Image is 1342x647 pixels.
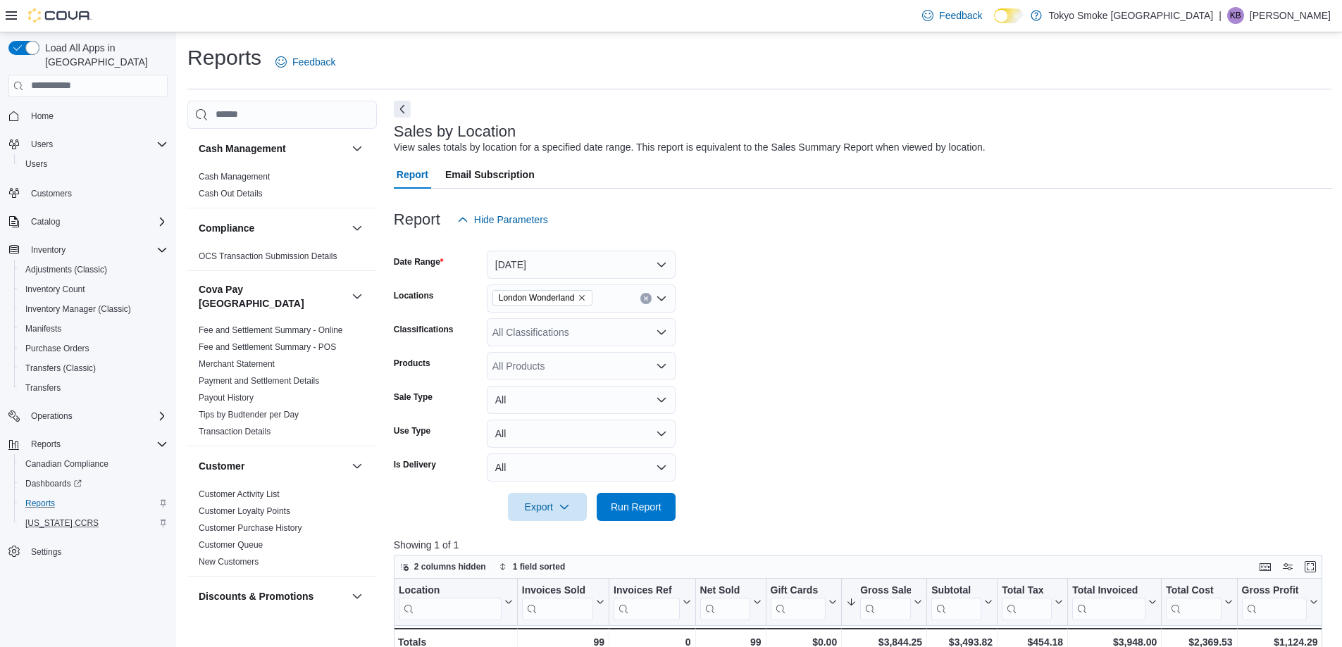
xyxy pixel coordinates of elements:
span: Customers [31,188,72,199]
button: [US_STATE] CCRS [14,513,173,533]
span: Operations [25,408,168,425]
span: Customer Purchase History [199,522,302,534]
span: Transfers [25,382,61,394]
button: Canadian Compliance [14,454,173,474]
button: Transfers (Classic) [14,358,173,378]
button: Location [399,584,513,620]
span: Transfers (Classic) [20,360,168,377]
span: Users [20,156,168,172]
div: Gross Sales [860,584,911,620]
button: Gross Profit [1241,584,1317,620]
nav: Complex example [8,100,168,598]
h3: Customer [199,459,244,473]
button: Operations [3,406,173,426]
div: Compliance [187,248,377,270]
button: Users [25,136,58,153]
span: Users [31,139,53,150]
span: Hide Parameters [474,213,548,227]
span: Payout History [199,392,254,403]
span: Feedback [292,55,335,69]
button: 2 columns hidden [394,558,492,575]
span: Reports [20,495,168,512]
span: OCS Transaction Submission Details [199,251,337,262]
div: View sales totals by location for a specified date range. This report is equivalent to the Sales ... [394,140,986,155]
div: Total Invoiced [1072,584,1145,598]
label: Products [394,358,430,369]
button: Cova Pay [GEOGRAPHIC_DATA] [199,282,346,310]
a: Settings [25,544,67,560]
a: Payment and Settlement Details [199,376,319,386]
span: 1 field sorted [513,561,566,572]
span: KB [1230,7,1241,24]
button: Customers [3,182,173,203]
button: Catalog [3,212,173,232]
button: Home [3,106,173,126]
button: Compliance [199,221,346,235]
span: Inventory Count [20,281,168,298]
button: Reports [3,434,173,454]
h3: Discounts & Promotions [199,589,313,603]
div: Customer [187,486,377,576]
span: Home [25,107,168,125]
button: Open list of options [656,327,667,338]
button: Gift Cards [770,584,837,620]
span: Load All Apps in [GEOGRAPHIC_DATA] [39,41,168,69]
span: Manifests [20,320,168,337]
span: Customer Queue [199,539,263,551]
a: Transfers [20,379,66,396]
button: Invoices Ref [614,584,690,620]
span: Inventory [31,244,66,256]
span: Adjustments (Classic) [20,261,168,278]
span: Dark Mode [994,23,995,24]
a: Purchase Orders [20,340,95,357]
button: Invoices Sold [522,584,604,620]
span: Merchant Statement [199,358,275,370]
div: Total Tax [1002,584,1052,620]
button: Hide Parameters [452,206,554,234]
div: Gift Card Sales [770,584,826,620]
span: Catalog [25,213,168,230]
button: Cash Management [199,142,346,156]
span: Washington CCRS [20,515,168,532]
label: Locations [394,290,434,301]
a: Dashboards [14,474,173,494]
div: Invoices Ref [614,584,679,598]
button: Open list of options [656,293,667,304]
div: Total Cost [1166,584,1221,598]
span: London Wonderland [492,290,592,306]
a: Feedback [270,48,341,76]
button: Cash Management [349,140,366,157]
a: Manifests [20,320,67,337]
button: Keyboard shortcuts [1257,558,1274,575]
a: Customer Queue [199,540,263,550]
button: Customer [349,458,366,475]
span: New Customers [199,556,259,567]
button: Run Report [597,493,676,521]
a: Users [20,156,53,172]
span: Tips by Budtender per Day [199,409,299,420]
span: Catalog [31,216,60,227]
h3: Sales by Location [394,123,516,140]
a: Tips by Budtender per Day [199,410,299,420]
button: Enter fullscreen [1302,558,1319,575]
div: Gross Profit [1241,584,1306,598]
button: Inventory Manager (Classic) [14,299,173,319]
a: Transfers (Classic) [20,360,101,377]
button: All [487,420,676,448]
span: Adjustments (Classic) [25,264,107,275]
button: Net Sold [700,584,761,620]
span: 2 columns hidden [414,561,486,572]
button: Catalog [25,213,66,230]
span: Cash Out Details [199,188,263,199]
button: 1 field sorted [493,558,571,575]
span: Inventory [25,241,168,258]
a: Customer Loyalty Points [199,506,290,516]
h3: Cash Management [199,142,286,156]
span: Transaction Details [199,426,271,437]
p: Tokyo Smoke [GEOGRAPHIC_DATA] [1049,7,1214,24]
span: Payment and Settlement Details [199,375,319,387]
button: Settings [3,541,173,562]
span: Reports [31,439,61,450]
button: Customer [199,459,346,473]
button: Inventory [25,241,71,258]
